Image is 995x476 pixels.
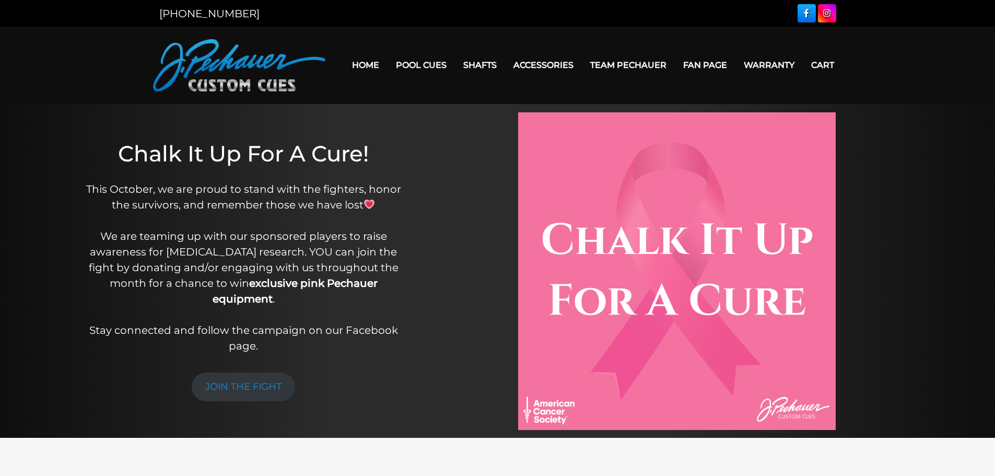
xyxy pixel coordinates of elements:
[153,39,325,91] img: Pechauer Custom Cues
[735,52,803,78] a: Warranty
[803,52,842,78] a: Cart
[364,199,374,210] img: 💗
[213,277,378,305] strong: exclusive pink Pechauer equipment
[80,181,407,354] p: This October, we are proud to stand with the fighters, honor the survivors, and remember those we...
[675,52,735,78] a: Fan Page
[582,52,675,78] a: Team Pechauer
[455,52,505,78] a: Shafts
[159,7,260,20] a: [PHONE_NUMBER]
[344,52,388,78] a: Home
[192,373,295,401] a: JOIN THE FIGHT
[80,141,407,167] h1: Chalk It Up For A Cure!
[388,52,455,78] a: Pool Cues
[505,52,582,78] a: Accessories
